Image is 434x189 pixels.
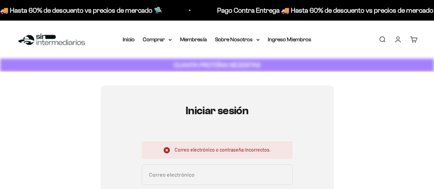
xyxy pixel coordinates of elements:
summary: Comprar [143,35,172,44]
a: Membresía [180,36,207,42]
a: Ingreso Miembros [268,36,312,42]
strong: CUANTA PROTEÍNA NECESITAS [174,61,260,69]
summary: Sobre Nosotros [215,35,260,44]
a: Inicio [123,36,135,42]
h1: Iniciar sesión [142,105,293,117]
div: Correo electrónico o contraseña incorrectos. [142,141,293,158]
